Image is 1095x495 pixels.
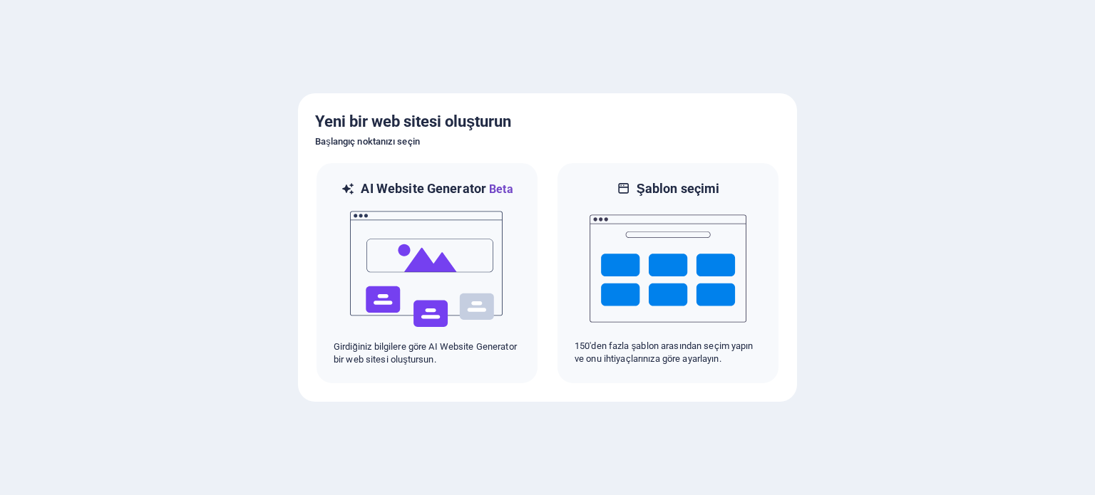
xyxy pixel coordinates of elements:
span: Beta [486,182,513,196]
h6: AI Website Generator [361,180,513,198]
div: AI Website GeneratorBetaaiGirdiğiniz bilgilere göre AI Website Generator bir web sitesi oluştursun. [315,162,539,385]
h6: Şablon seçimi [637,180,720,197]
img: ai [349,198,505,340]
div: Şablon seçimi150'den fazla şablon arasından seçim yapın ve onu ihtiyaçlarınıza göre ayarlayın. [556,162,780,385]
h5: Yeni bir web sitesi oluşturun [315,110,780,133]
h6: Başlangıç noktanızı seçin [315,133,780,150]
p: Girdiğiniz bilgilere göre AI Website Generator bir web sitesi oluştursun. [334,340,520,366]
p: 150'den fazla şablon arasından seçim yapın ve onu ihtiyaçlarınıza göre ayarlayın. [575,340,761,365]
